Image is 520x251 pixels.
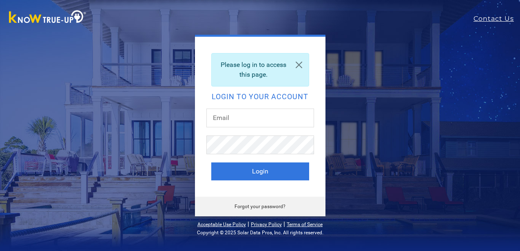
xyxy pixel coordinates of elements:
a: Privacy Policy [251,222,282,227]
h2: Login to your account [211,93,309,100]
a: Terms of Service [287,222,323,227]
div: Please log in to access this page. [211,53,309,87]
button: Login [211,162,309,180]
span: | [283,220,285,228]
img: Know True-Up [5,9,91,27]
a: Contact Us [474,14,520,24]
a: Close [289,53,309,76]
input: Email [206,109,314,127]
a: Acceptable Use Policy [197,222,246,227]
a: Forgot your password? [235,204,285,209]
span: | [248,220,249,228]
